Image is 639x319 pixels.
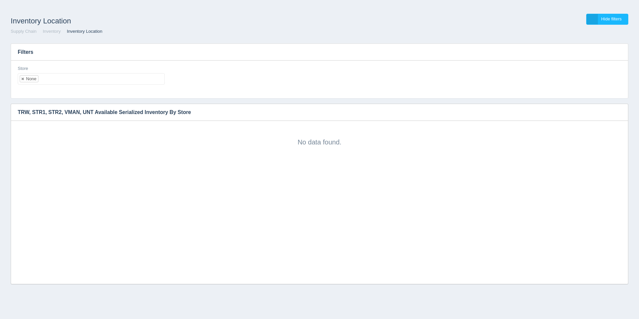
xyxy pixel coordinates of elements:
[18,127,621,147] div: No data found.
[62,28,102,35] li: Inventory Location
[586,14,628,25] a: Hide filters
[26,77,36,81] div: None
[43,29,60,34] a: Inventory
[11,44,628,61] h3: Filters
[11,14,319,28] h1: Inventory Location
[11,29,36,34] a: Supply Chain
[11,104,608,121] h3: TRW, STR1, STR2, VMAN, UNT Available Serialized Inventory By Store
[601,16,622,21] span: Hide filters
[18,66,28,72] label: Store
